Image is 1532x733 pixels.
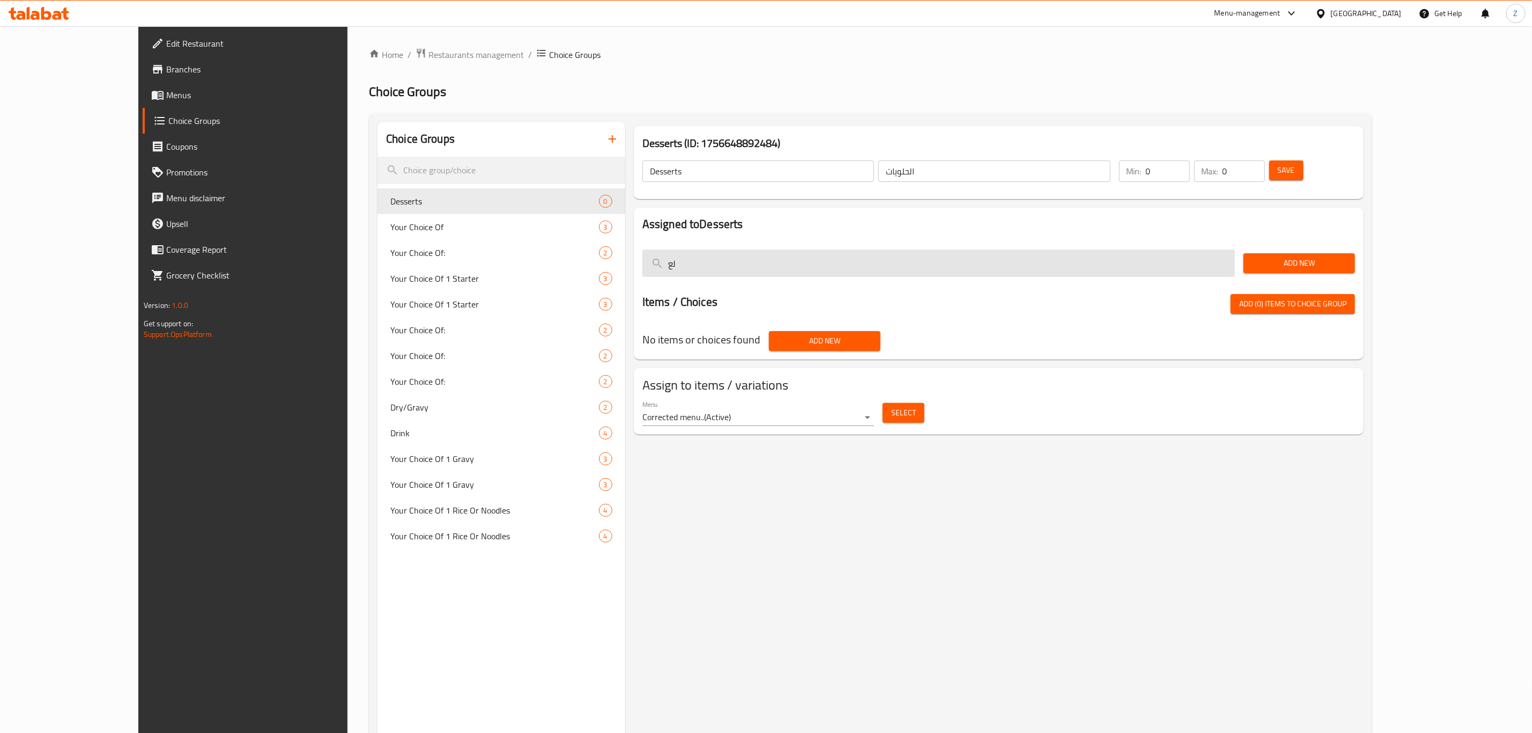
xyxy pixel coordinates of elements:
span: Grocery Checklist [166,269,386,282]
span: Select [891,406,916,420]
span: 4 [600,505,612,516]
span: Your Choice Of 1 Rice Or Noodles [390,530,599,543]
span: Choice Groups [369,79,446,104]
a: Menu disclaimer [143,185,394,211]
div: Your Choice Of 1 Starter3 [378,291,625,317]
h2: Items / Choices [642,294,717,310]
div: Choices [599,324,612,336]
input: search [378,157,625,184]
div: Choices [599,349,612,362]
div: Choices [599,530,612,543]
div: Your Choice Of:2 [378,343,625,369]
h3: Desserts (ID: 1756648892484) [642,135,1355,152]
span: 2 [600,351,612,361]
div: Your Choice Of 1 Starter3 [378,266,625,291]
h2: Assign to items / variations [642,377,1355,394]
span: Your Choice Of: [390,246,599,259]
div: Choices [599,427,612,439]
span: Edit Restaurant [166,37,386,50]
h2: Assigned to Desserts [642,216,1355,232]
span: Restaurants management [428,48,524,61]
div: Your Choice Of 1 Gravy3 [378,446,625,472]
div: Your Choice Of:2 [378,240,625,266]
div: Choices [599,221,612,233]
span: 4 [600,428,612,438]
div: Your Choice Of 1 Rice Or Noodles4 [378,497,625,523]
a: Restaurants management [416,48,524,62]
span: Your Choice Of 1 Starter [390,272,599,285]
div: Choices [599,504,612,517]
span: 0 [600,196,612,207]
div: Corrected menu..(Active) [642,409,874,426]
div: Choices [599,195,612,208]
div: Your Choice Of 1 Gravy3 [378,472,625,497]
span: Menus [166,89,386,101]
span: 3 [600,274,612,284]
span: Version: [144,298,170,312]
div: Menu-management [1215,7,1281,20]
span: Add New [1252,256,1346,270]
li: / [408,48,411,61]
label: Menu [642,401,658,407]
a: Grocery Checklist [143,262,394,288]
span: Add New [778,334,872,348]
span: Your Choice Of: [390,349,599,362]
span: Dry/Gravy [390,401,599,414]
p: Min: [1127,165,1142,178]
p: Max: [1202,165,1218,178]
span: Add (0) items to choice group [1239,297,1346,311]
span: Your Choice Of: [390,375,599,388]
h2: Choice Groups [386,131,455,147]
div: [GEOGRAPHIC_DATA] [1331,8,1402,19]
div: Your Choice Of 1 Rice Or Noodles4 [378,523,625,549]
button: Save [1269,160,1304,180]
nav: breadcrumb [369,48,1372,62]
div: Choices [599,246,612,259]
span: Coverage Report [166,243,386,256]
span: Choice Groups [168,114,386,127]
div: Choices [599,478,612,491]
span: Coupons [166,140,386,153]
div: Desserts0 [378,188,625,214]
span: Get support on: [144,317,193,331]
button: Add New [1244,253,1355,273]
li: / [528,48,532,61]
a: Coupons [143,134,394,159]
span: 3 [600,222,612,232]
span: 3 [600,480,612,490]
span: 1.0.0 [172,298,188,312]
a: Menus [143,82,394,108]
span: Save [1278,164,1295,177]
button: Select [883,403,924,423]
span: Your Choice Of 1 Gravy [390,452,599,465]
div: Your Choice Of:2 [378,317,625,343]
button: Add New [769,331,880,351]
div: Dry/Gravy2 [378,394,625,420]
span: 2 [600,402,612,413]
span: Choice Groups [549,48,601,61]
div: Choices [599,375,612,388]
span: 3 [600,299,612,310]
span: 2 [600,377,612,387]
div: Your Choice Of:2 [378,369,625,394]
a: Choice Groups [143,108,394,134]
a: Upsell [143,211,394,237]
a: Support.OpsPlatform [144,327,212,341]
div: Drink4 [378,420,625,446]
span: Drink [390,427,599,439]
span: 3 [600,454,612,464]
a: Promotions [143,159,394,185]
div: Choices [599,401,612,414]
a: Branches [143,56,394,82]
div: Your Choice Of3 [378,214,625,240]
span: 2 [600,248,612,258]
div: Choices [599,298,612,311]
span: 4 [600,531,612,541]
span: Upsell [166,217,386,230]
a: Edit Restaurant [143,31,394,56]
input: search [642,250,1235,277]
span: 2 [600,325,612,335]
span: Your Choice Of 1 Gravy [390,478,599,491]
a: Coverage Report [143,237,394,262]
span: Your Choice Of 1 Starter [390,298,599,311]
